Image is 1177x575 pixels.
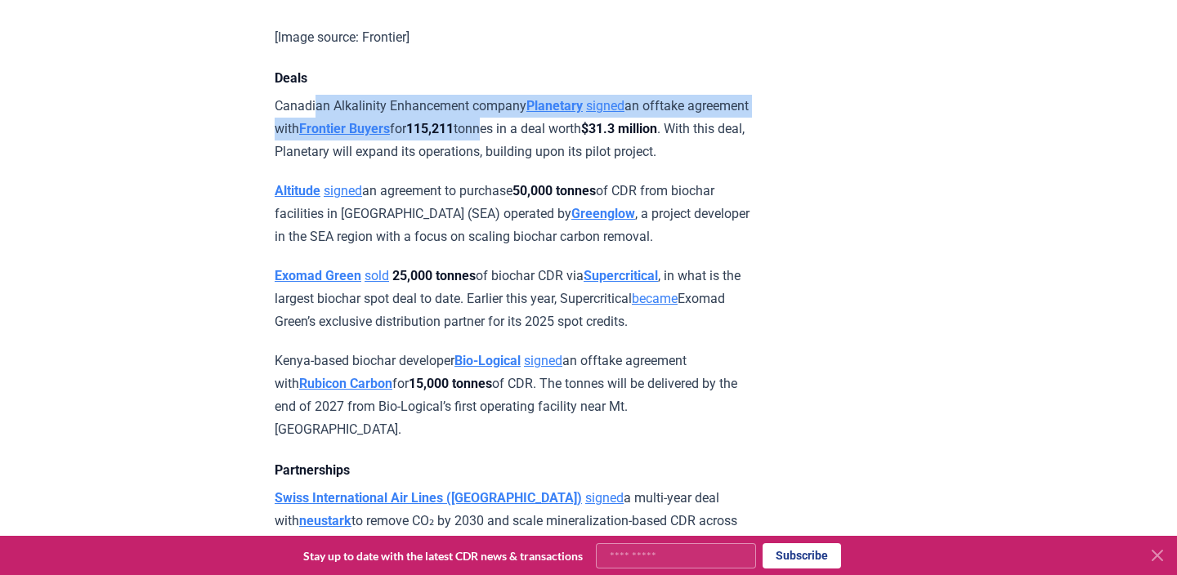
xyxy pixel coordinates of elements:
a: Altitude [275,183,320,198]
p: Kenya-based biochar developer an offtake agreement with for of CDR. The tonnes will be delivered ... [275,350,753,441]
p: Canadian Alkalinity Enhancement company an offtake agreement with for tonnes in a deal worth . Wi... [275,95,753,163]
a: sold [365,268,389,283]
a: Supercritical [584,268,658,283]
p: an agreement to purchase of CDR from biochar facilities in [GEOGRAPHIC_DATA] (SEA) operated by , ... [275,180,753,248]
p: of biochar CDR via , in what is the largest biochar spot deal to date. Earlier this year, Supercr... [275,265,753,333]
strong: 15,000 tonnes [409,376,492,391]
strong: $31.3 million [581,121,657,136]
a: signed [585,490,624,506]
strong: 115,211 [406,121,454,136]
a: became [632,291,678,306]
strong: Deals [275,70,307,86]
a: Greenglow [571,206,635,221]
strong: Partnerships [275,462,350,478]
a: Swiss International Air Lines ([GEOGRAPHIC_DATA]) [275,490,582,506]
strong: 50,000 tonnes [512,183,596,198]
a: Frontier Buyers [299,121,390,136]
a: signed [524,353,562,368]
a: Exomad Green [275,268,361,283]
strong: 25,000 tonnes [392,268,476,283]
a: Bio-Logical [454,353,521,368]
a: Rubicon Carbon [299,376,392,391]
p: [Image source: Frontier] [275,26,753,49]
a: Planetary [526,98,583,114]
a: signed [586,98,624,114]
a: signed [324,183,362,198]
a: neustark [299,513,351,528]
